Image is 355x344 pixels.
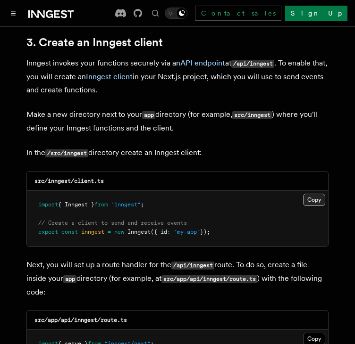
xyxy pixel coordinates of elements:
[111,201,141,208] span: "inngest"
[34,178,104,184] code: src/inngest/client.ts
[38,201,58,208] span: import
[165,8,187,19] button: Toggle dark mode
[86,72,133,81] a: Inngest client
[38,220,187,226] span: // Create a client to send and receive events
[142,111,155,119] code: app
[195,6,281,21] a: Contact sales
[150,8,161,19] button: Find something...
[180,58,225,67] a: API endpoint
[200,229,210,235] span: });
[26,36,163,49] a: 3. Create an Inngest client
[34,317,127,323] code: src/app/api/inngest/route.ts
[81,229,104,235] span: inngest
[94,201,108,208] span: from
[141,201,144,208] span: ;
[61,229,78,235] span: const
[232,111,272,119] code: src/inngest
[303,194,325,206] button: Copy
[26,258,329,299] p: Next, you will set up a route handler for the route. To do so, create a file inside your director...
[114,229,124,235] span: new
[127,229,151,235] span: Inngest
[108,229,111,235] span: =
[58,201,94,208] span: { Inngest }
[26,108,329,135] p: Make a new directory next to your directory (for example, ) where you'll define your Inngest func...
[174,229,200,235] span: "my-app"
[26,57,329,97] p: Inngest invokes your functions securely via an at . To enable that, you will create an in your Ne...
[38,229,58,235] span: export
[8,8,19,19] button: Toggle navigation
[26,146,329,160] p: In the directory create an Inngest client:
[45,149,88,157] code: /src/inngest
[285,6,347,21] a: Sign Up
[151,229,167,235] span: ({ id
[171,262,214,270] code: /api/inngest
[167,229,170,235] span: :
[231,60,274,68] code: /api/inngest
[161,275,257,283] code: src/app/api/inngest/route.ts
[63,275,76,283] code: app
